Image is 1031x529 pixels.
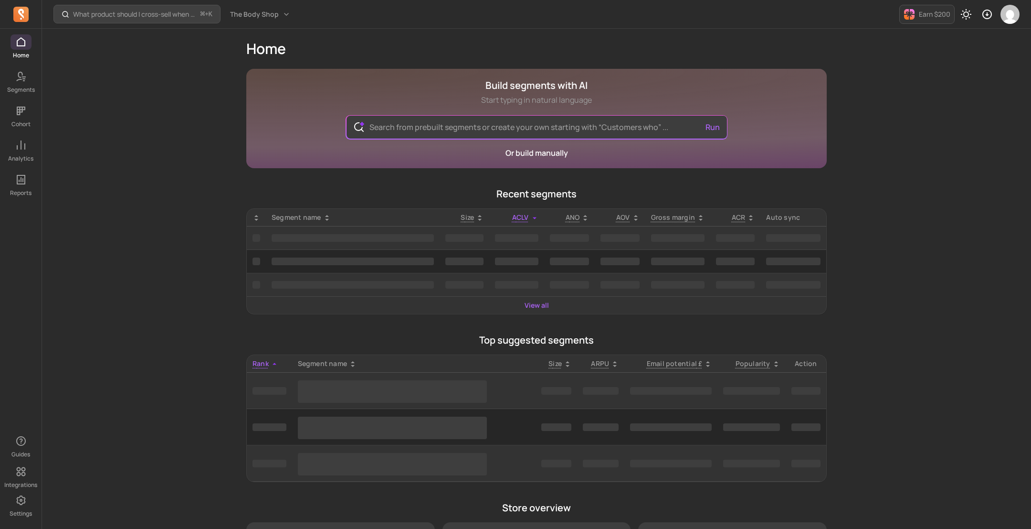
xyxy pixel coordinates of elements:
[10,510,32,518] p: Settings
[630,460,712,467] span: ‌
[505,148,568,158] a: Or build manually
[583,387,619,395] span: ‌
[252,281,260,289] span: ‌
[246,501,827,515] p: Store overview
[481,79,592,92] h1: Build segments with AI
[541,387,571,395] span: ‌
[11,451,30,458] p: Guides
[957,5,976,24] button: Toggle dark mode
[200,9,205,21] kbd: ⌘
[298,417,487,439] span: ‌
[495,234,538,242] span: ‌
[8,155,33,162] p: Analytics
[647,359,703,368] p: Email potential £
[512,213,529,222] span: ACLV
[272,258,434,265] span: ‌
[723,460,779,467] span: ‌
[616,213,630,222] p: AOV
[200,9,212,19] span: +
[252,387,286,395] span: ‌
[630,423,712,431] span: ‌
[732,213,746,222] p: ACR
[600,258,639,265] span: ‌
[723,423,779,431] span: ‌
[651,234,705,242] span: ‌
[1000,5,1020,24] img: avatar
[566,213,580,222] span: ANO
[7,86,35,94] p: Segments
[919,10,950,19] p: Earn $200
[11,120,31,128] p: Cohort
[550,281,589,289] span: ‌
[362,116,712,139] input: Search from prebuilt segments or create your own starting with “Customers who” ...
[252,258,260,265] span: ‌
[461,213,474,222] span: Size
[791,460,821,467] span: ‌
[766,281,821,289] span: ‌
[13,52,29,59] p: Home
[766,213,821,222] div: Auto sync
[252,359,269,368] span: Rank
[10,189,32,197] p: Reports
[651,258,705,265] span: ‌
[246,334,827,347] p: Top suggested segments
[600,234,639,242] span: ‌
[791,387,821,395] span: ‌
[445,258,484,265] span: ‌
[224,6,296,23] button: The Body Shop
[272,281,434,289] span: ‌
[445,281,484,289] span: ‌
[591,359,609,368] p: ARPU
[702,118,724,137] button: Run
[230,10,279,19] span: The Body Shop
[600,281,639,289] span: ‌
[899,5,955,24] button: Earn $200
[630,387,712,395] span: ‌
[583,423,619,431] span: ‌
[252,423,286,431] span: ‌
[548,359,562,368] span: Size
[550,258,589,265] span: ‌
[541,460,571,467] span: ‌
[4,481,37,489] p: Integrations
[583,460,619,467] span: ‌
[252,234,260,242] span: ‌
[766,258,821,265] span: ‌
[298,453,487,475] span: ‌
[495,258,538,265] span: ‌
[298,380,487,403] span: ‌
[73,10,197,19] p: What product should I cross-sell when a customer purchases a product?
[525,301,549,310] a: View all
[298,359,530,368] div: Segment name
[495,281,538,289] span: ‌
[550,234,589,242] span: ‌
[481,94,592,106] p: Start typing in natural language
[716,234,755,242] span: ‌
[11,432,32,460] button: Guides
[791,423,821,431] span: ‌
[716,258,755,265] span: ‌
[791,359,821,368] div: Action
[209,11,212,18] kbd: K
[272,234,434,242] span: ‌
[246,40,827,57] h1: Home
[716,281,755,289] span: ‌
[272,213,434,222] div: Segment name
[723,387,779,395] span: ‌
[53,5,221,23] button: What product should I cross-sell when a customer purchases a product?⌘+K
[736,359,770,368] p: Popularity
[651,213,695,222] p: Gross margin
[651,281,705,289] span: ‌
[541,423,571,431] span: ‌
[252,460,286,467] span: ‌
[766,234,821,242] span: ‌
[445,234,484,242] span: ‌
[246,187,827,201] p: Recent segments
